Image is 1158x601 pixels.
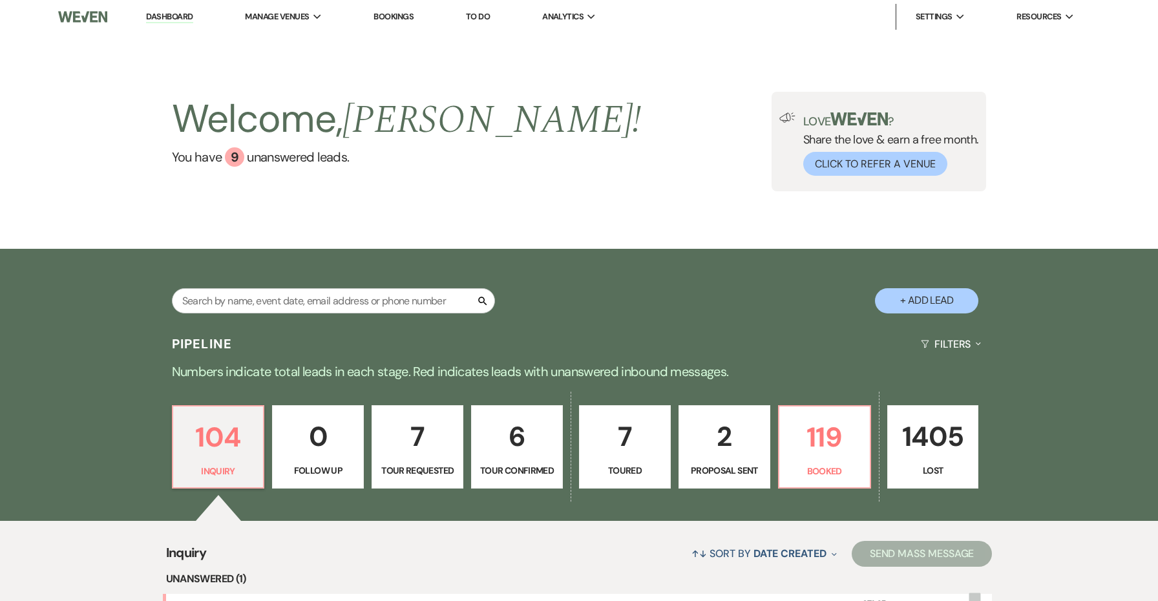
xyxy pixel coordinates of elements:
[372,405,463,489] a: 7Tour Requested
[830,112,888,125] img: weven-logo-green.svg
[181,416,256,459] p: 104
[691,547,707,560] span: ↑↓
[787,416,862,459] p: 119
[803,152,947,176] button: Click to Refer a Venue
[181,464,256,478] p: Inquiry
[114,361,1044,382] p: Numbers indicate total leads in each stage. Red indicates leads with unanswered inbound messages.
[1016,10,1061,23] span: Resources
[795,112,979,176] div: Share the love & earn a free month.
[374,11,414,22] a: Bookings
[916,327,986,361] button: Filters
[272,405,364,489] a: 0Follow Up
[225,147,244,167] div: 9
[579,405,671,489] a: 7Toured
[172,288,495,313] input: Search by name, event date, email address or phone number
[896,463,971,478] p: Lost
[687,463,762,478] p: Proposal Sent
[466,11,490,22] a: To Do
[587,463,662,478] p: Toured
[587,415,662,458] p: 7
[172,335,233,353] h3: Pipeline
[852,541,993,567] button: Send Mass Message
[146,11,193,23] a: Dashboard
[380,415,455,458] p: 7
[471,405,563,489] a: 6Tour Confirmed
[280,415,355,458] p: 0
[172,147,642,167] a: You have 9 unanswered leads.
[803,112,979,127] p: Love ?
[916,10,953,23] span: Settings
[479,415,554,458] p: 6
[787,464,862,478] p: Booked
[686,536,841,571] button: Sort By Date Created
[887,405,979,489] a: 1405Lost
[342,90,641,150] span: [PERSON_NAME] !
[479,463,554,478] p: Tour Confirmed
[245,10,309,23] span: Manage Venues
[896,415,971,458] p: 1405
[778,405,871,489] a: 119Booked
[753,547,826,560] span: Date Created
[687,415,762,458] p: 2
[779,112,795,123] img: loud-speaker-illustration.svg
[172,405,265,489] a: 104Inquiry
[380,463,455,478] p: Tour Requested
[58,3,107,30] img: Weven Logo
[542,10,584,23] span: Analytics
[166,571,993,587] li: Unanswered (1)
[280,463,355,478] p: Follow Up
[875,288,978,313] button: + Add Lead
[166,543,207,571] span: Inquiry
[172,92,642,147] h2: Welcome,
[679,405,770,489] a: 2Proposal Sent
